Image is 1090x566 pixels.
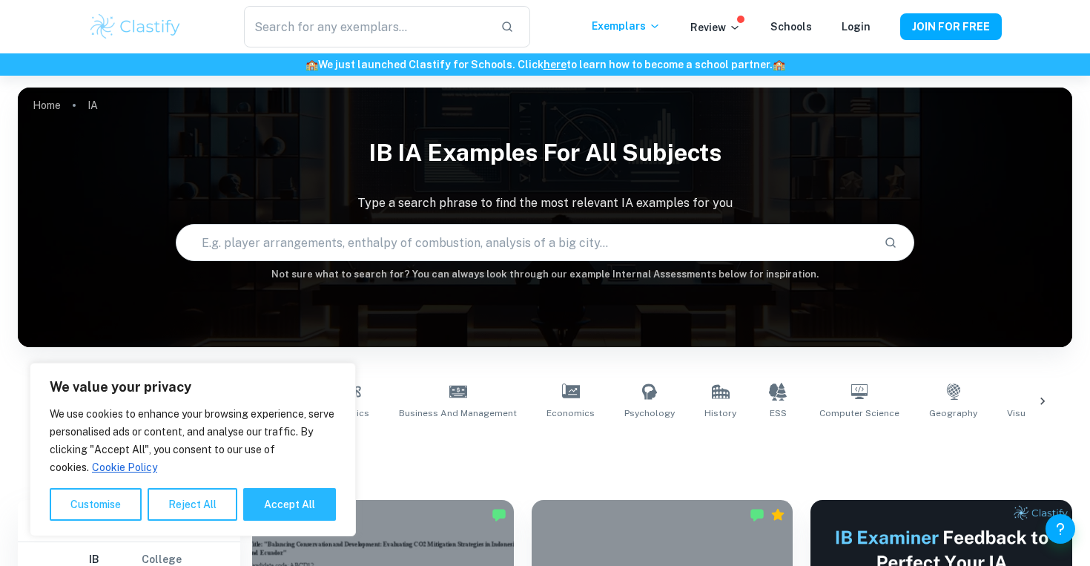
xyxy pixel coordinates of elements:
[30,363,356,536] div: We value your privacy
[770,407,787,420] span: ESS
[3,56,1087,73] h6: We just launched Clastify for Schools. Click to learn how to become a school partner.
[819,407,899,420] span: Computer Science
[750,507,764,522] img: Marked
[929,407,977,420] span: Geography
[399,407,517,420] span: Business and Management
[842,21,871,33] a: Login
[492,507,506,522] img: Marked
[770,507,785,522] div: Premium
[773,59,785,70] span: 🏫
[18,500,240,542] h6: Filter exemplars
[50,378,336,396] p: We value your privacy
[878,230,903,255] button: Search
[18,194,1072,212] p: Type a search phrase to find the most relevant IA examples for you
[88,12,182,42] img: Clastify logo
[87,97,98,113] p: IA
[18,129,1072,177] h1: IB IA examples for all subjects
[50,488,142,521] button: Customise
[243,488,336,521] button: Accept All
[148,488,237,521] button: Reject All
[704,407,736,420] span: History
[690,19,741,36] p: Review
[176,222,871,263] input: E.g. player arrangements, enthalpy of combustion, analysis of a big city...
[546,407,595,420] span: Economics
[900,13,1002,40] button: JOIN FOR FREE
[592,18,661,34] p: Exemplars
[544,59,567,70] a: here
[91,461,158,474] a: Cookie Policy
[1046,514,1075,544] button: Help and Feedback
[18,267,1072,282] h6: Not sure what to search for? You can always look through our example Internal Assessments below f...
[50,405,336,476] p: We use cookies to enhance your browsing experience, serve personalised ads or content, and analys...
[770,21,812,33] a: Schools
[305,59,318,70] span: 🏫
[624,407,675,420] span: Psychology
[33,95,61,116] a: Home
[244,6,489,47] input: Search for any exemplars...
[70,438,1020,464] h1: All IA Examples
